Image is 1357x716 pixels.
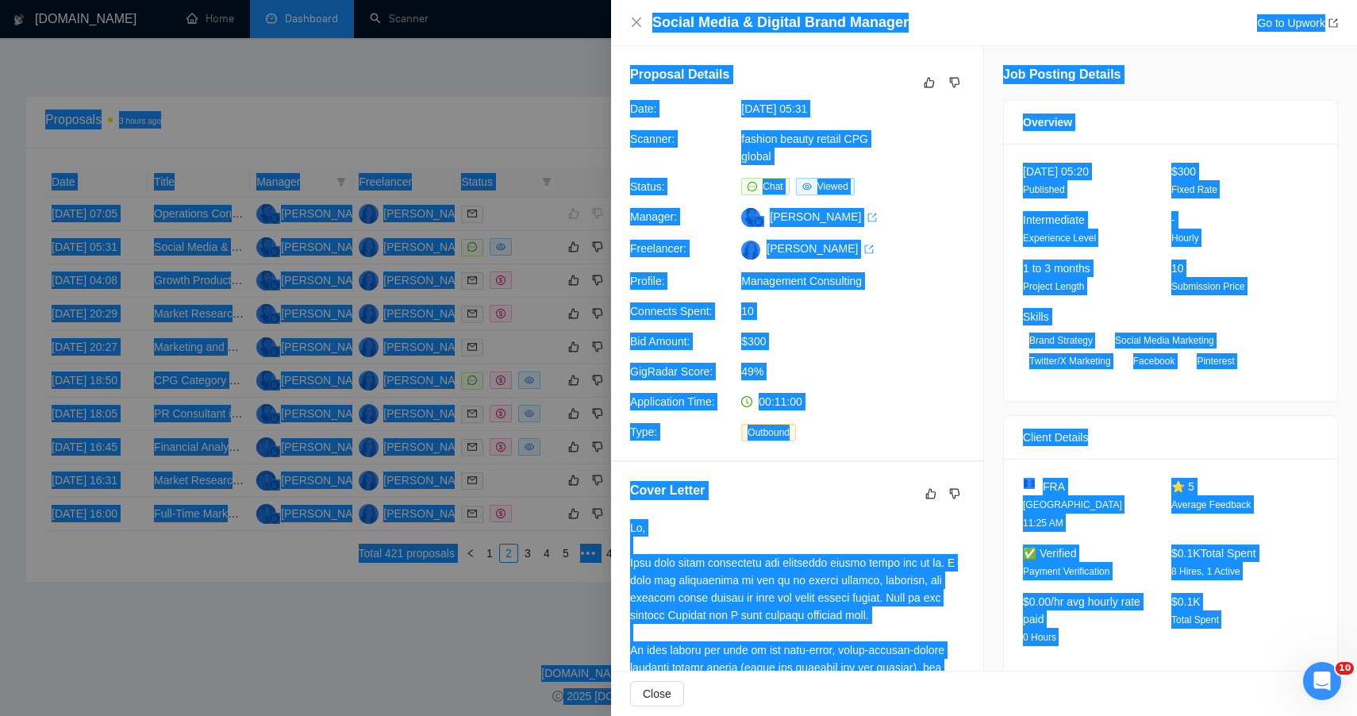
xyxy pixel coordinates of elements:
span: 49% [741,363,979,380]
span: Submission Price [1171,281,1245,292]
span: 00:11:00 [759,395,802,408]
span: Pinterest [1190,352,1240,370]
button: dislike [945,484,964,503]
span: Project Length [1023,281,1084,292]
span: [DATE] 05:31 [741,100,979,117]
span: 8 Hires, 1 Active [1171,566,1240,577]
span: close [630,16,643,29]
span: Facebook [1127,352,1182,370]
span: Close [643,685,671,703]
span: Profile: [630,275,665,287]
span: Status: [630,180,665,193]
span: Published [1023,184,1065,195]
span: $0.1K Total Spent [1171,547,1256,560]
span: Manager: [630,210,677,223]
span: clock-circle [741,396,752,407]
span: Outbound [741,424,796,441]
span: like [924,76,935,89]
span: Payment Verification [1023,566,1109,577]
span: Average Feedback [1171,499,1251,510]
span: Experience Level [1023,233,1096,244]
span: 10 [1336,662,1354,675]
h5: Cover Letter [630,481,705,500]
span: dislike [949,487,960,500]
a: [PERSON_NAME] export [767,242,874,255]
span: $300 [1171,165,1196,178]
span: Overview [1023,114,1072,131]
a: fashion beauty retail CPG global [741,133,868,163]
button: like [921,484,940,503]
span: [GEOGRAPHIC_DATA] 11:25 AM [1023,499,1122,529]
iframe: Intercom live chat [1303,662,1341,700]
h4: Social Media & Digital Brand Manager [652,13,909,33]
span: Type: [630,425,657,438]
span: Brand Strategy [1023,332,1099,349]
span: Twitter/X Marketing [1023,352,1117,370]
span: Fixed Rate [1171,184,1217,195]
span: GigRadar Score: [630,365,713,378]
span: Viewed [817,181,848,192]
span: Application Time: [630,395,715,408]
h5: Proposal Details [630,65,729,84]
span: $0.1K [1171,595,1201,608]
span: Management Consulting [741,272,979,290]
span: ⭐ 5 [1171,480,1194,493]
span: $0.00/hr avg hourly rate paid [1023,595,1140,626]
span: - [1171,214,1175,226]
h5: Job Posting Details [1003,65,1121,84]
a: Go to Upworkexport [1257,17,1338,29]
span: ✅ Verified [1023,547,1077,560]
span: 1 to 3 months [1023,262,1090,275]
span: [DATE] 05:20 [1023,165,1089,178]
a: [PERSON_NAME] export [770,210,877,223]
span: Scanner: [630,133,675,145]
span: Date: [630,102,656,115]
img: gigradar-bm.png [753,216,764,227]
img: 🇫🇷 [1024,478,1035,489]
span: like [925,487,936,500]
button: like [920,73,939,92]
span: Connects Spent: [630,305,713,318]
span: $300 [741,333,979,350]
button: Close [630,16,643,29]
button: Close [630,681,684,706]
span: Bid Amount: [630,335,690,348]
span: export [867,213,877,222]
span: Freelancer: [630,242,686,255]
span: Skills [1023,310,1049,323]
span: 0 Hours [1023,632,1056,643]
button: dislike [945,73,964,92]
span: Intermediate [1023,214,1085,226]
img: c1hpo1zb7RKg8SxXeTAZyuY32sjba7N4aJkINARED06HgjOLlcgMoVTAbNVUC_-fCm [741,241,760,260]
span: message [748,182,757,191]
span: dislike [949,76,960,89]
span: Hourly [1171,233,1199,244]
span: Chat [763,181,782,192]
span: Total Spent [1171,614,1219,626]
span: export [864,244,874,254]
span: 10 [741,302,979,320]
span: 10 [1171,262,1184,275]
span: export [1328,18,1338,28]
span: FRA [1043,478,1065,495]
span: Social Media Marketing [1109,332,1221,349]
span: eye [802,182,812,191]
div: Client Details [1023,416,1318,459]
